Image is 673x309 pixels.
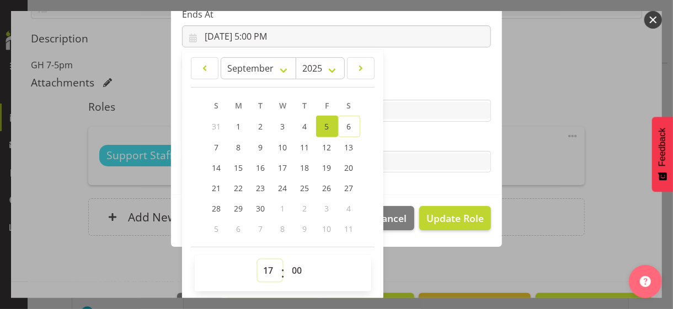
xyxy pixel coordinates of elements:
[279,183,287,193] span: 24
[250,198,272,219] a: 30
[237,224,241,234] span: 6
[347,121,351,132] span: 6
[272,178,294,198] a: 24
[345,224,354,234] span: 11
[338,158,360,178] a: 20
[279,162,287,173] span: 17
[182,8,491,21] label: Ends At
[234,162,243,173] span: 15
[316,116,338,137] a: 5
[206,137,228,158] a: 7
[338,116,360,137] a: 6
[323,224,332,234] span: 10
[303,100,307,111] span: T
[259,121,263,132] span: 2
[301,162,309,173] span: 18
[212,183,221,193] span: 21
[215,224,219,234] span: 5
[368,206,414,230] button: Cancel
[228,137,250,158] a: 8
[237,121,241,132] span: 1
[237,142,241,153] span: 8
[206,178,228,198] a: 21
[345,162,354,173] span: 20
[338,137,360,158] a: 13
[345,183,354,193] span: 27
[426,211,484,225] span: Update Role
[215,142,219,153] span: 7
[250,137,272,158] a: 9
[316,158,338,178] a: 19
[234,203,243,214] span: 29
[228,198,250,219] a: 29
[279,100,286,111] span: W
[250,178,272,198] a: 23
[259,100,263,111] span: T
[294,116,316,137] a: 4
[325,203,329,214] span: 3
[257,203,265,214] span: 30
[323,183,332,193] span: 26
[652,117,673,192] button: Feedback - Show survey
[206,158,228,178] a: 14
[235,100,242,111] span: M
[281,224,285,234] span: 8
[259,224,263,234] span: 7
[182,25,491,47] input: Click to select...
[303,224,307,234] span: 9
[257,183,265,193] span: 23
[279,142,287,153] span: 10
[257,162,265,173] span: 16
[272,137,294,158] a: 10
[294,178,316,198] a: 25
[228,158,250,178] a: 15
[303,121,307,132] span: 4
[272,158,294,178] a: 17
[325,100,329,111] span: F
[294,158,316,178] a: 18
[316,137,338,158] a: 12
[347,100,351,111] span: S
[281,121,285,132] span: 3
[294,137,316,158] a: 11
[281,259,285,287] span: :
[345,142,354,153] span: 13
[272,116,294,137] a: 3
[303,203,307,214] span: 2
[206,198,228,219] a: 28
[640,276,651,287] img: help-xxl-2.png
[212,121,221,132] span: 31
[215,100,219,111] span: S
[325,121,329,132] span: 5
[419,206,491,230] button: Update Role
[301,142,309,153] span: 11
[323,142,332,153] span: 12
[212,203,221,214] span: 28
[212,162,221,173] span: 14
[316,178,338,198] a: 26
[338,178,360,198] a: 27
[281,203,285,214] span: 1
[658,128,667,166] span: Feedback
[347,203,351,214] span: 4
[376,211,407,225] span: Cancel
[228,178,250,198] a: 22
[250,116,272,137] a: 2
[323,162,332,173] span: 19
[250,158,272,178] a: 16
[228,116,250,137] a: 1
[301,183,309,193] span: 25
[259,142,263,153] span: 9
[234,183,243,193] span: 22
